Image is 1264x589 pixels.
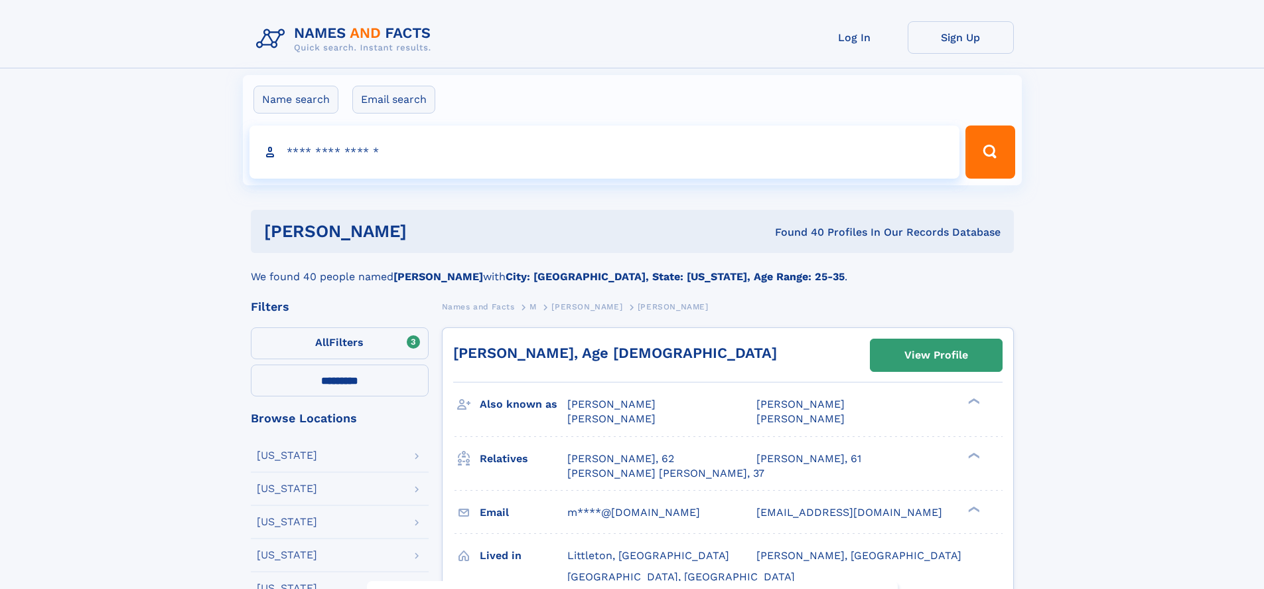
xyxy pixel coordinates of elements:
[257,450,317,461] div: [US_STATE]
[480,393,567,416] h3: Also known as
[453,345,777,361] a: [PERSON_NAME], Age [DEMOGRAPHIC_DATA]
[251,253,1014,285] div: We found 40 people named with .
[638,302,709,311] span: [PERSON_NAME]
[756,412,845,425] span: [PERSON_NAME]
[871,339,1002,371] a: View Profile
[756,398,845,410] span: [PERSON_NAME]
[352,86,435,114] label: Email search
[965,451,981,460] div: ❯
[965,397,981,406] div: ❯
[257,550,317,560] div: [US_STATE]
[965,505,981,513] div: ❯
[480,448,567,470] h3: Relatives
[756,506,942,519] span: [EMAIL_ADDRESS][DOMAIN_NAME]
[480,501,567,524] h3: Email
[315,336,329,349] span: All
[257,517,317,527] div: [US_STATE]
[529,302,537,311] span: M
[251,21,442,57] img: Logo Names and Facts
[567,549,729,562] span: Littleton, [GEOGRAPHIC_DATA]
[249,126,960,179] input: search input
[506,270,845,283] b: City: [GEOGRAPHIC_DATA], State: [US_STATE], Age Range: 25-35
[529,298,537,315] a: M
[904,340,968,371] div: View Profile
[442,298,515,315] a: Names and Facts
[567,570,795,583] span: [GEOGRAPHIC_DATA], [GEOGRAPHIC_DATA]
[251,327,429,359] label: Filters
[965,126,1015,179] button: Search Button
[908,21,1014,54] a: Sign Up
[591,225,1001,240] div: Found 40 Profiles In Our Records Database
[253,86,338,114] label: Name search
[756,452,861,466] a: [PERSON_NAME], 61
[251,412,429,424] div: Browse Locations
[802,21,908,54] a: Log In
[257,483,317,494] div: [US_STATE]
[567,398,656,410] span: [PERSON_NAME]
[264,223,591,240] h1: [PERSON_NAME]
[567,412,656,425] span: [PERSON_NAME]
[393,270,483,283] b: [PERSON_NAME]
[251,301,429,313] div: Filters
[567,452,674,466] a: [PERSON_NAME], 62
[567,466,764,481] a: [PERSON_NAME] [PERSON_NAME], 37
[551,302,622,311] span: [PERSON_NAME]
[756,549,961,562] span: [PERSON_NAME], [GEOGRAPHIC_DATA]
[480,545,567,567] h3: Lived in
[551,298,622,315] a: [PERSON_NAME]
